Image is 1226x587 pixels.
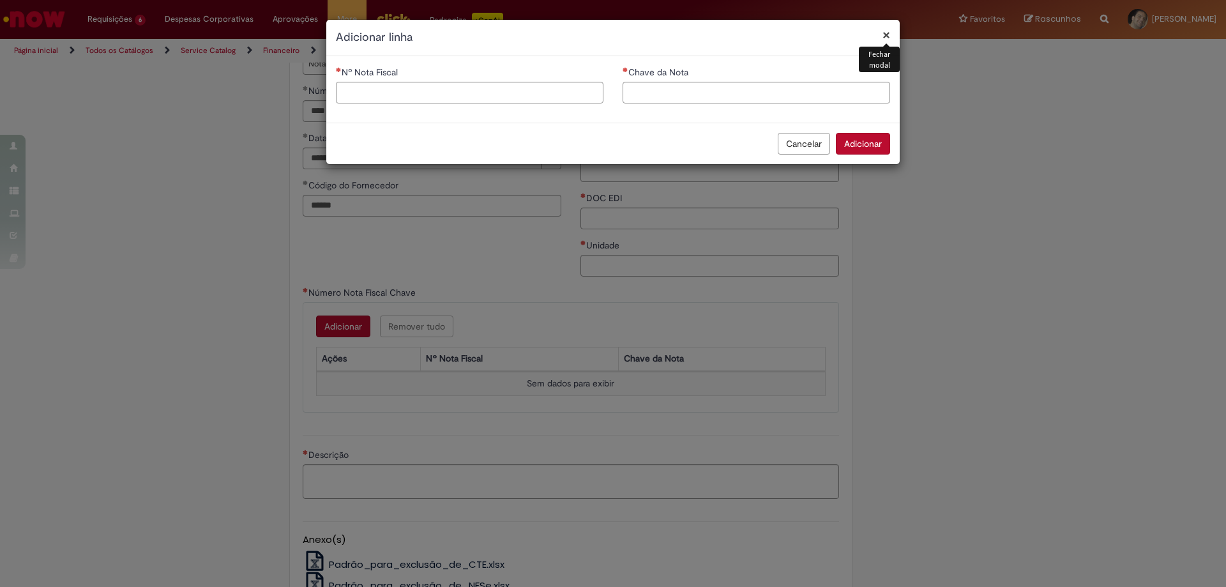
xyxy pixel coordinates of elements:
[882,28,890,42] button: Fechar modal
[859,47,900,72] div: Fechar modal
[336,29,890,46] h2: Adicionar linha
[628,66,691,78] span: Chave da Nota
[342,66,400,78] span: question_n_nota_fiscal_de_servico_chave
[336,82,603,103] input: Nº Nota Fiscal
[836,133,890,155] button: Adicionar
[623,67,628,72] span: Necessários
[336,67,342,72] span: Necessários
[623,82,890,103] input: Chave da Nota
[778,133,830,155] button: Cancelar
